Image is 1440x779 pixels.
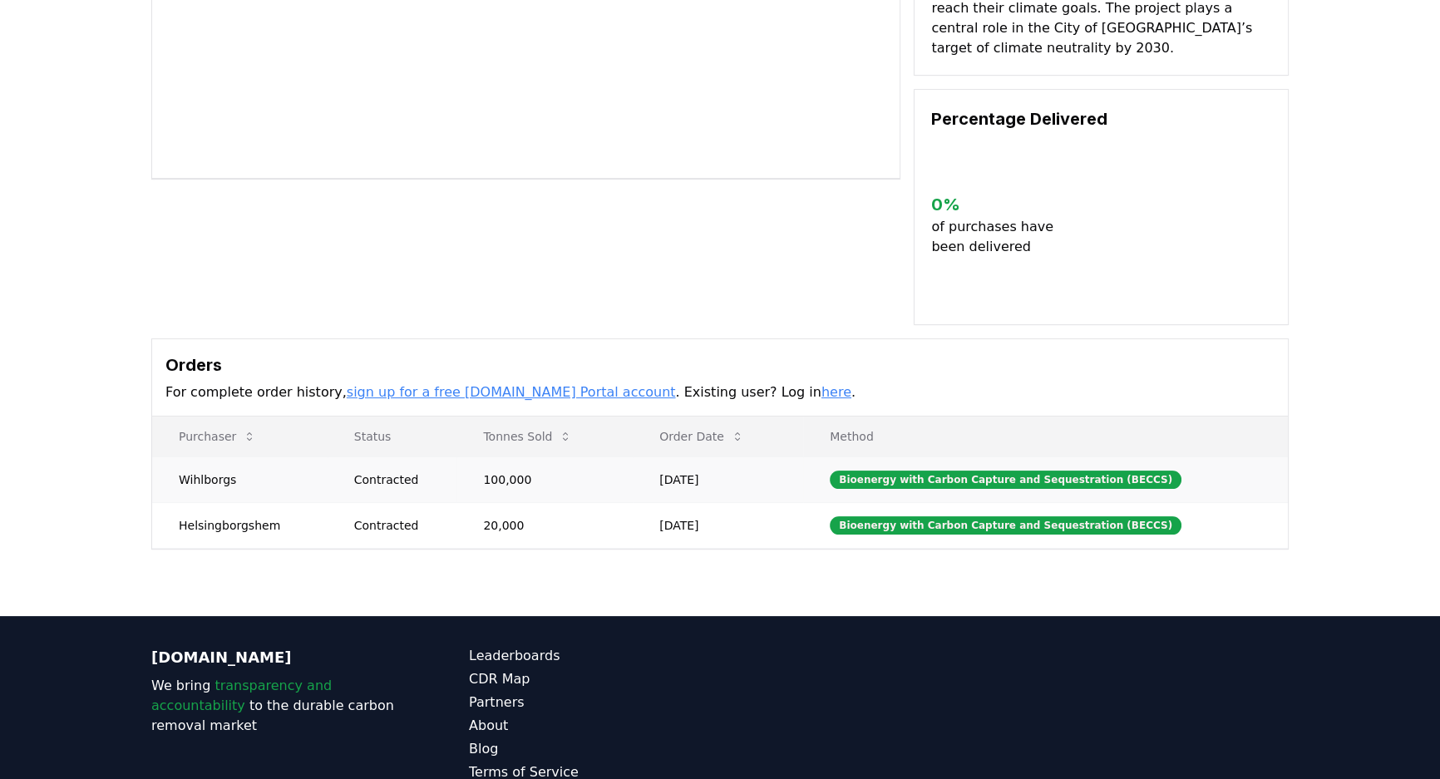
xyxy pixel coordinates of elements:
[152,502,328,548] td: Helsingborgshem
[152,456,328,502] td: Wihlborgs
[456,502,633,548] td: 20,000
[469,739,720,759] a: Blog
[151,676,402,736] p: We bring to the durable carbon removal market
[931,106,1271,131] h3: Percentage Delivered
[470,420,585,453] button: Tonnes Sold
[931,192,1067,217] h3: 0 %
[931,217,1067,257] p: of purchases have been delivered
[469,716,720,736] a: About
[165,420,269,453] button: Purchaser
[151,646,402,669] p: [DOMAIN_NAME]
[469,646,720,666] a: Leaderboards
[816,428,1275,445] p: Method
[646,420,757,453] button: Order Date
[151,678,332,713] span: transparency and accountability
[165,353,1275,377] h3: Orders
[165,382,1275,402] p: For complete order history, . Existing user? Log in .
[469,693,720,712] a: Partners
[633,502,803,548] td: [DATE]
[830,516,1181,535] div: Bioenergy with Carbon Capture and Sequestration (BECCS)
[821,384,851,400] a: here
[341,428,444,445] p: Status
[633,456,803,502] td: [DATE]
[354,517,444,534] div: Contracted
[354,471,444,488] div: Contracted
[469,669,720,689] a: CDR Map
[830,471,1181,489] div: Bioenergy with Carbon Capture and Sequestration (BECCS)
[347,384,676,400] a: sign up for a free [DOMAIN_NAME] Portal account
[456,456,633,502] td: 100,000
